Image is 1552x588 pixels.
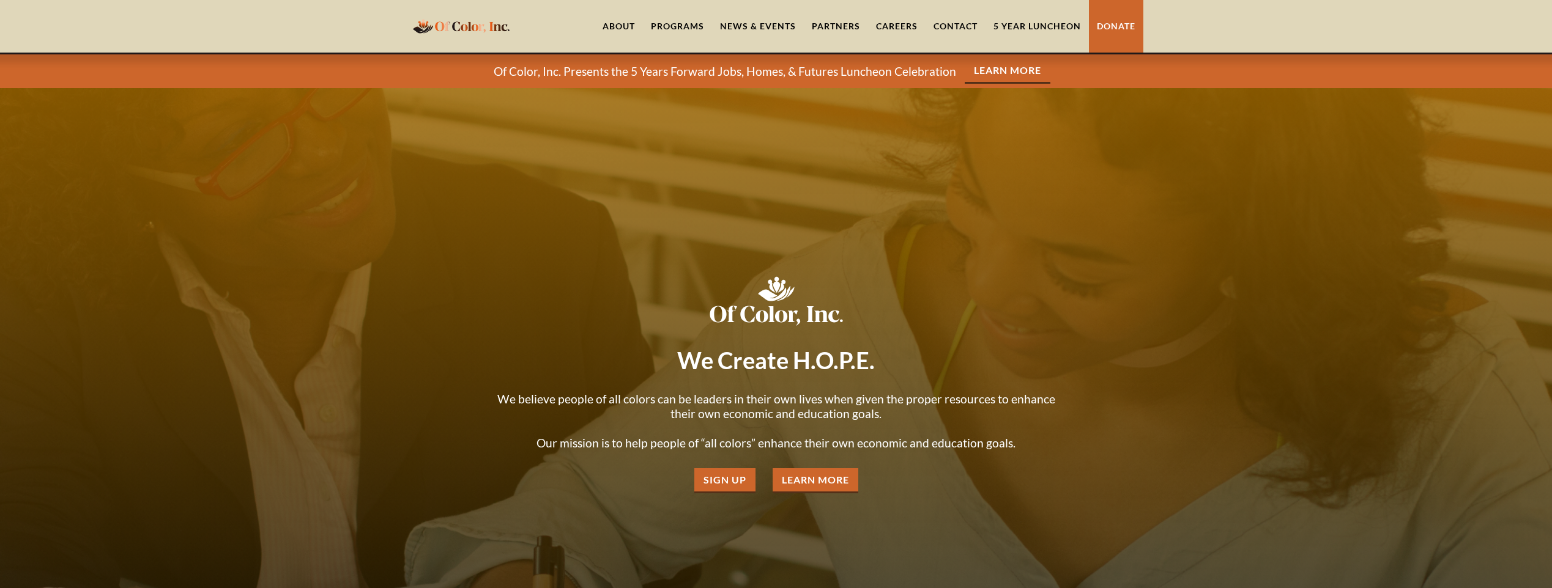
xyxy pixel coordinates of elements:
p: Of Color, Inc. Presents the 5 Years Forward Jobs, Homes, & Futures Luncheon Celebration [494,64,956,79]
strong: We Create H.O.P.E. [677,346,875,374]
p: We believe people of all colors can be leaders in their own lives when given the proper resources... [489,392,1064,450]
a: Sign Up [694,468,756,493]
a: Learn More [773,468,858,493]
a: home [409,12,513,40]
a: Learn More [965,59,1050,84]
div: Programs [651,20,704,32]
